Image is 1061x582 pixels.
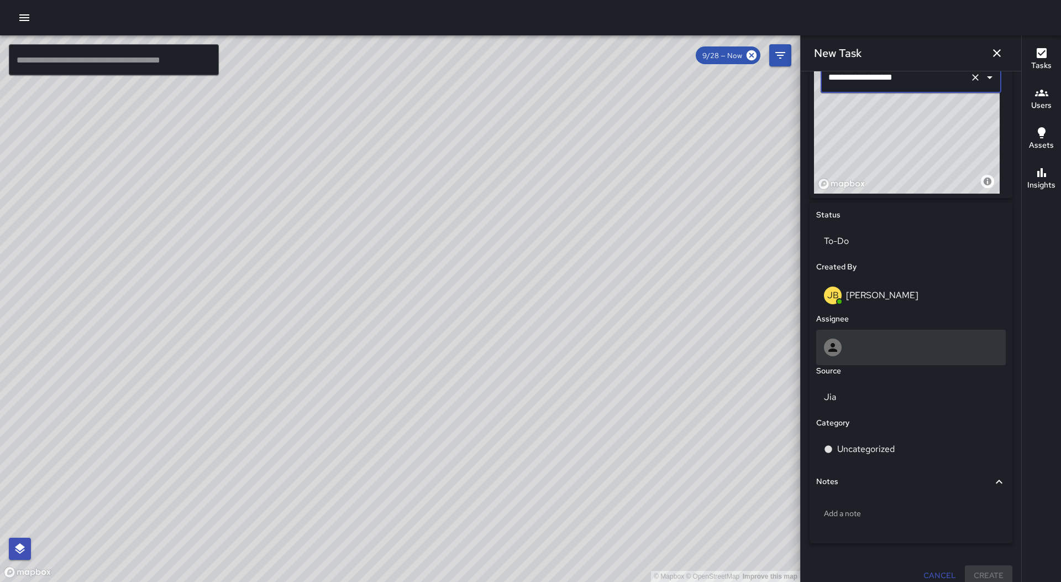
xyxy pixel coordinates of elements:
[1031,100,1052,112] h6: Users
[816,261,857,273] h6: Created By
[814,44,862,62] h6: New Task
[696,51,749,60] span: 9/28 — Now
[824,391,998,404] p: Jia
[824,508,998,519] p: Add a note
[816,313,849,325] h6: Assignee
[1029,139,1054,152] h6: Assets
[837,443,895,456] p: Uncategorized
[982,70,997,85] button: Open
[1031,60,1052,72] h6: Tasks
[696,46,760,64] div: 9/28 — Now
[1022,40,1061,80] button: Tasks
[1027,179,1055,191] h6: Insights
[816,365,841,377] h6: Source
[827,289,839,302] p: JB
[1022,119,1061,159] button: Assets
[816,476,838,488] h6: Notes
[816,209,841,221] h6: Status
[816,417,849,429] h6: Category
[816,469,1006,495] div: Notes
[824,235,998,248] p: To-Do
[1022,80,1061,119] button: Users
[968,70,983,85] button: Clear
[846,289,918,301] p: [PERSON_NAME]
[769,44,791,66] button: Filters
[1022,159,1061,199] button: Insights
